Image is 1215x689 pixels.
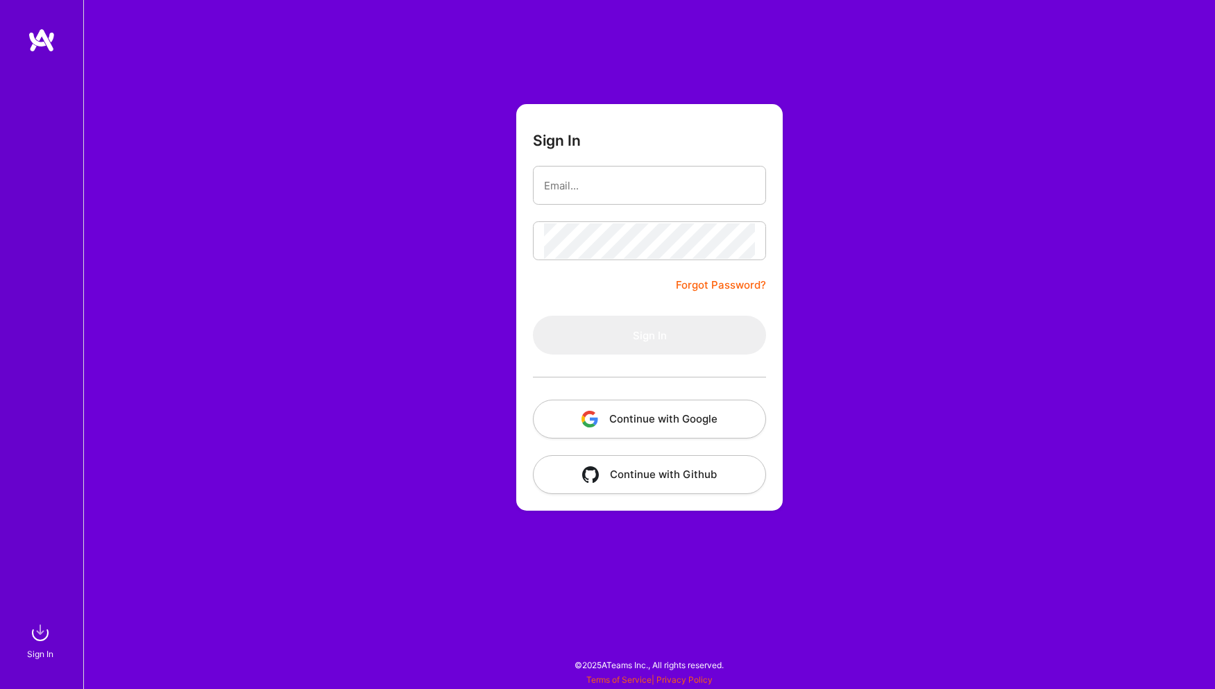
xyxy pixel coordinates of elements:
[586,674,652,685] a: Terms of Service
[533,132,581,149] h3: Sign In
[27,647,53,661] div: Sign In
[544,168,755,203] input: Email...
[533,455,766,494] button: Continue with Github
[26,619,54,647] img: sign in
[28,28,56,53] img: logo
[533,400,766,439] button: Continue with Google
[676,277,766,294] a: Forgot Password?
[586,674,713,685] span: |
[83,647,1215,682] div: © 2025 ATeams Inc., All rights reserved.
[582,466,599,483] img: icon
[581,411,598,427] img: icon
[656,674,713,685] a: Privacy Policy
[533,316,766,355] button: Sign In
[29,619,54,661] a: sign inSign In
